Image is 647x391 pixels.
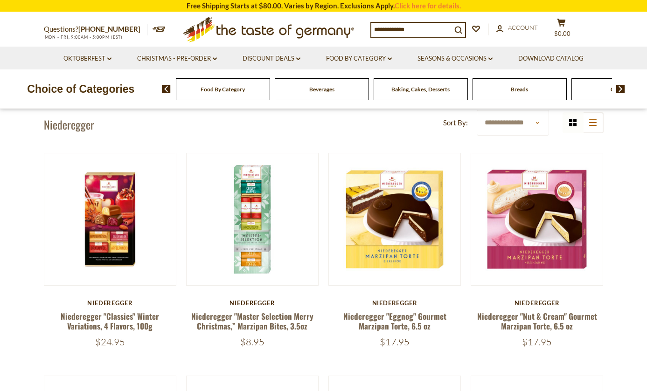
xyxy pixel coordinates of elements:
img: Niederegger Eggnog Marzipan Torte [329,153,461,285]
span: Account [508,24,538,31]
a: Account [496,23,538,33]
a: Baking, Cakes, Desserts [391,86,450,93]
a: Breads [511,86,528,93]
span: $0.00 [554,30,570,37]
a: Christmas - PRE-ORDER [137,54,217,64]
span: $24.95 [95,336,125,348]
div: Niederegger [186,299,319,307]
a: Niederegger "Eggnog" Gourmet Marzipan Torte, 6.5 oz [343,310,446,332]
a: Food By Category [326,54,392,64]
a: Niederegger "Classics" Winter Variations, 4 Flavors, 100g [61,310,159,332]
h1: Niederegger [44,117,94,131]
img: Niederegger Nut & Cream Marzipan Torte [471,153,603,285]
button: $0.00 [548,18,576,41]
a: Beverages [309,86,334,93]
label: Sort By: [443,117,468,129]
p: Questions? [44,23,147,35]
a: Discount Deals [243,54,300,64]
a: Food By Category [201,86,245,93]
img: Niederegger Kassiker Variationen [44,153,176,285]
div: Niederegger [471,299,604,307]
a: Download Catalog [518,54,584,64]
img: next arrow [616,85,625,93]
a: Oktoberfest [63,54,111,64]
a: Niederegger "Master Selection Merry Christmas,” Marzipan Bites, 3.5oz [191,310,313,332]
a: Niederegger "Nut & Cream" Gourmet Marzipan Torte, 6.5 oz [477,310,597,332]
div: Niederegger [328,299,461,307]
span: $17.95 [522,336,552,348]
a: Click here for details. [395,1,461,10]
a: [PHONE_NUMBER] [78,25,140,33]
a: Seasons & Occasions [417,54,493,64]
span: MON - FRI, 9:00AM - 5:00PM (EST) [44,34,123,40]
img: Niederegger Master Selectin Merry Christmas [187,153,319,285]
span: $17.95 [380,336,410,348]
div: Niederegger [44,299,177,307]
img: previous arrow [162,85,171,93]
span: $8.95 [240,336,264,348]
